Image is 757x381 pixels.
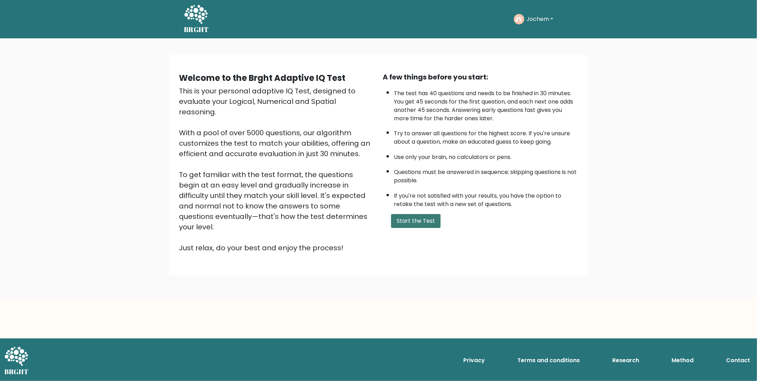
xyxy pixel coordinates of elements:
li: Use only your brain, no calculators or pens. [394,150,578,161]
a: Method [669,353,696,367]
text: JV [516,15,523,23]
a: Terms and conditions [515,353,583,367]
li: Try to answer all questions for the highest score. If you're unsure about a question, make an edu... [394,126,578,146]
a: Contact [723,353,753,367]
div: A few things before you start: [383,72,578,82]
li: If you're not satisfied with your results, you have the option to retake the test with a new set ... [394,188,578,208]
h5: BRGHT [184,25,209,34]
a: Privacy [460,353,488,367]
button: Start the Test [391,214,441,228]
div: This is your personal adaptive IQ Test, designed to evaluate your Logical, Numerical and Spatial ... [179,86,374,253]
li: Questions must be answered in sequence; skipping questions is not possible. [394,165,578,185]
b: Welcome to the Brght Adaptive IQ Test [179,72,345,84]
a: Research [609,353,642,367]
button: Jochem [524,15,555,24]
a: BRGHT [184,3,209,36]
li: The test has 40 questions and needs to be finished in 30 minutes. You get 45 seconds for the firs... [394,86,578,123]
